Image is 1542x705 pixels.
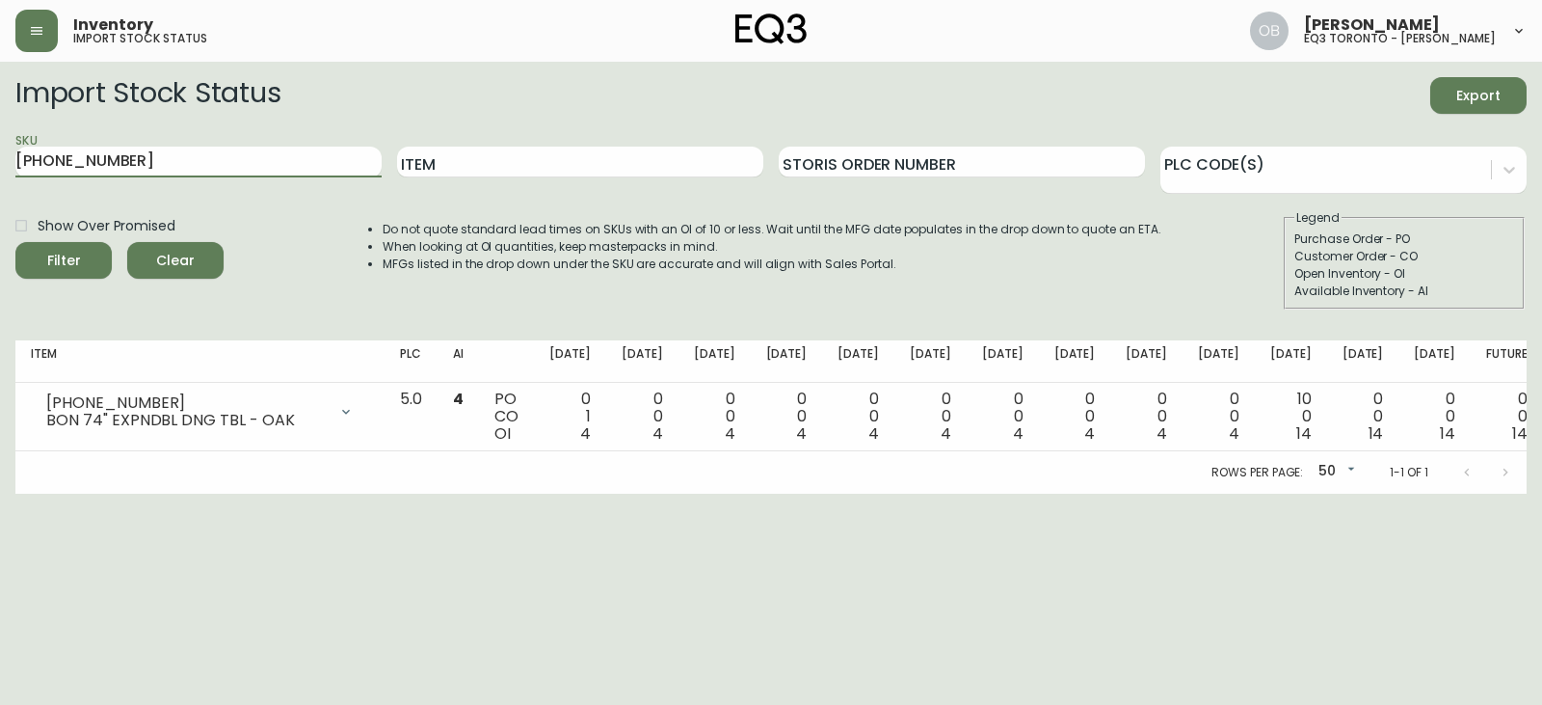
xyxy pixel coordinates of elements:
[868,422,879,445] span: 4
[678,340,751,383] th: [DATE]
[46,394,327,412] div: [PHONE_NUMBER]
[1512,422,1528,445] span: 14
[822,340,894,383] th: [DATE]
[735,14,807,44] img: logo
[1126,391,1167,443] div: 0 0
[1198,391,1239,443] div: 0 0
[1229,422,1239,445] span: 4
[549,391,591,443] div: 0 1
[385,340,438,383] th: PLC
[941,422,951,445] span: 4
[580,422,591,445] span: 4
[73,17,153,33] span: Inventory
[1294,265,1514,283] div: Open Inventory - OI
[1446,84,1511,108] span: Export
[1311,456,1359,488] div: 50
[1327,340,1399,383] th: [DATE]
[46,412,327,429] div: BON 74" EXPNDBL DNG TBL - OAK
[982,391,1024,443] div: 0 0
[622,391,663,443] div: 0 0
[1304,33,1496,44] h5: eq3 toronto - [PERSON_NAME]
[494,422,511,445] span: OI
[15,77,280,114] h2: Import Stock Status
[383,221,1161,238] li: Do not quote standard lead times on SKUs with an OI of 10 or less. Wait until the MFG date popula...
[143,249,208,273] span: Clear
[1430,77,1527,114] button: Export
[1183,340,1255,383] th: [DATE]
[1294,283,1514,300] div: Available Inventory - AI
[1294,209,1342,227] legend: Legend
[1440,422,1455,445] span: 14
[1486,391,1528,443] div: 0 0
[1054,391,1096,443] div: 0 0
[967,340,1039,383] th: [DATE]
[1084,422,1095,445] span: 4
[383,238,1161,256] li: When looking at OI quantities, keep masterpacks in mind.
[1414,391,1455,443] div: 0 0
[47,249,81,273] div: Filter
[15,242,112,279] button: Filter
[1110,340,1183,383] th: [DATE]
[127,242,224,279] button: Clear
[751,340,823,383] th: [DATE]
[534,340,606,383] th: [DATE]
[438,340,479,383] th: AI
[38,216,175,236] span: Show Over Promised
[1156,422,1167,445] span: 4
[1304,17,1440,33] span: [PERSON_NAME]
[694,391,735,443] div: 0 0
[31,391,369,433] div: [PHONE_NUMBER]BON 74" EXPNDBL DNG TBL - OAK
[1294,248,1514,265] div: Customer Order - CO
[837,391,879,443] div: 0 0
[796,422,807,445] span: 4
[1294,230,1514,248] div: Purchase Order - PO
[1296,422,1312,445] span: 14
[725,422,735,445] span: 4
[1343,391,1384,443] div: 0 0
[1369,422,1384,445] span: 14
[15,340,385,383] th: Item
[1013,422,1024,445] span: 4
[453,388,464,410] span: 4
[606,340,678,383] th: [DATE]
[494,391,518,443] div: PO CO
[73,33,207,44] h5: import stock status
[383,256,1161,273] li: MFGs listed in the drop down under the SKU are accurate and will align with Sales Portal.
[766,391,808,443] div: 0 0
[1255,340,1327,383] th: [DATE]
[1398,340,1471,383] th: [DATE]
[1211,464,1303,481] p: Rows per page:
[910,391,951,443] div: 0 0
[1390,464,1428,481] p: 1-1 of 1
[385,383,438,451] td: 5.0
[1039,340,1111,383] th: [DATE]
[1250,12,1289,50] img: 8e0065c524da89c5c924d5ed86cfe468
[652,422,663,445] span: 4
[1270,391,1312,443] div: 10 0
[894,340,967,383] th: [DATE]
